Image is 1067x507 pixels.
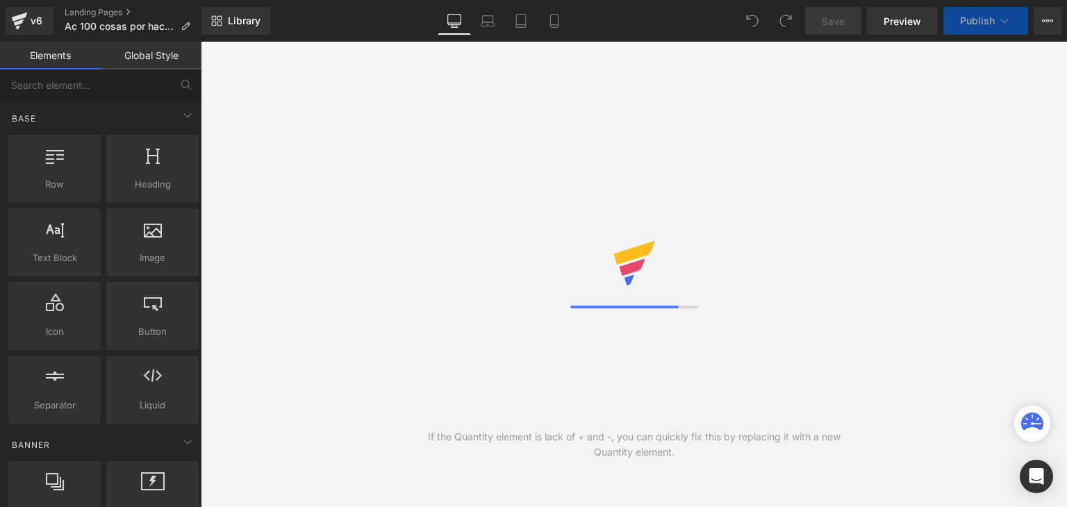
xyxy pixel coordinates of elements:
span: Icon [13,324,97,339]
a: Tablet [504,7,538,35]
span: Liquid [110,398,195,413]
span: Save [822,14,845,28]
button: Undo [738,7,766,35]
span: Ac 100 cosas por hacer® [65,21,175,32]
span: Separator [13,398,97,413]
button: Publish [943,7,1028,35]
span: Preview [884,14,921,28]
a: v6 [6,7,53,35]
span: Banner [10,438,51,451]
span: Image [110,251,195,265]
span: Text Block [13,251,97,265]
a: Preview [867,7,938,35]
div: Open Intercom Messenger [1020,460,1053,493]
a: New Library [201,7,270,35]
span: Button [110,324,195,339]
div: v6 [28,12,45,30]
a: Global Style [101,42,201,69]
a: Mobile [538,7,571,35]
span: Library [228,15,260,27]
span: Publish [960,15,995,26]
span: Heading [110,177,195,192]
button: More [1034,7,1061,35]
span: Base [10,112,38,125]
span: Row [13,177,97,192]
a: Laptop [471,7,504,35]
a: Desktop [438,7,471,35]
a: Landing Pages [65,7,201,18]
div: If the Quantity element is lack of + and -, you can quickly fix this by replacing it with a new Q... [417,429,851,460]
button: Redo [772,7,800,35]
